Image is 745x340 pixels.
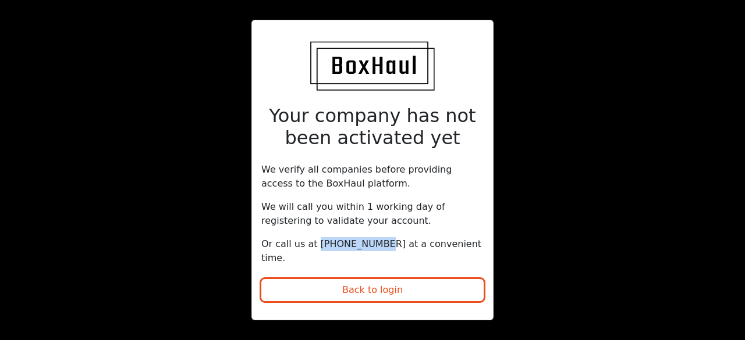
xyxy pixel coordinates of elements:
[261,274,484,310] a: Back to login
[261,279,484,301] button: Back to login
[261,163,484,191] p: We verify all companies before providing access to the BoxHaul platform.
[261,237,484,265] p: Or call us at [PHONE_NUMBER] at a convenient time.
[261,105,484,149] h2: Your company has not been activated yet
[261,200,484,228] p: We will call you within 1 working day of registering to validate your account.
[310,41,435,91] img: BoxHaul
